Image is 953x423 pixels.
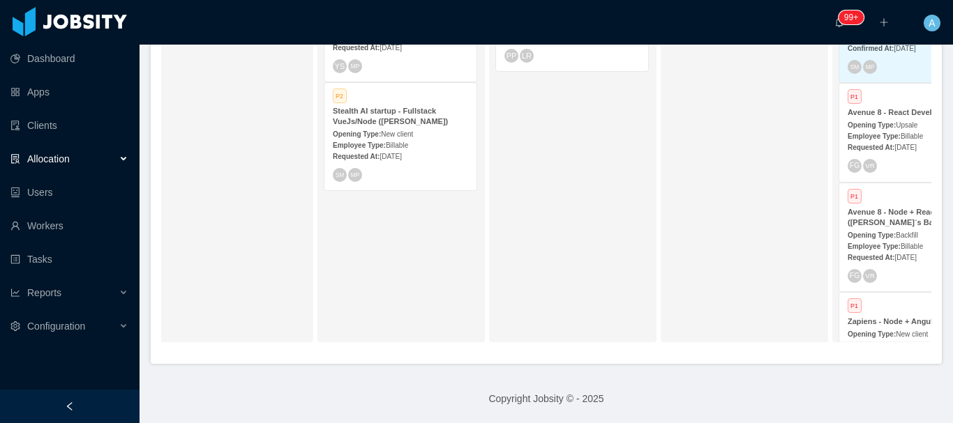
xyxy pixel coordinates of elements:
[10,78,128,106] a: icon: appstoreApps
[896,231,918,239] span: Backfill
[380,44,401,52] span: [DATE]
[335,62,345,70] span: YS
[929,15,935,31] span: A
[865,272,875,279] span: VR
[522,51,532,60] span: LR
[848,121,896,129] strong: Opening Type:
[896,330,928,338] span: New client
[848,243,901,250] strong: Employee Type:
[879,17,889,27] i: icon: plus
[848,108,948,116] strong: Avenue 8 - React Developer
[351,63,359,69] span: MP
[848,189,862,203] span: P1
[866,64,874,70] span: MP
[140,375,953,423] footer: Copyright Jobsity © - 2025
[896,121,917,129] span: Upsale
[901,132,923,140] span: Billable
[27,153,70,164] span: Allocation
[333,153,380,160] strong: Requested At:
[901,243,923,250] span: Billable
[10,321,20,331] i: icon: setting
[10,45,128,72] a: icon: pie-chartDashboard
[839,10,864,24] sup: 158
[27,287,61,298] span: Reports
[894,254,916,261] span: [DATE]
[10,288,20,298] i: icon: line-chart
[506,52,516,60] span: PP
[386,141,408,149] span: Billable
[848,45,894,52] strong: Confirmed At:
[848,254,894,261] strong: Requested At:
[380,153,401,160] span: [DATE]
[848,144,894,151] strong: Requested At:
[333,107,448,125] strong: Stealth AI startup - Fullstack VueJs/Node ([PERSON_NAME])
[850,162,860,169] span: FG
[850,64,859,70] span: SM
[10,154,20,164] i: icon: solution
[894,45,915,52] span: [DATE]
[894,144,916,151] span: [DATE]
[848,132,901,140] strong: Employee Type:
[333,130,381,138] strong: Opening Type:
[848,298,862,313] span: P1
[848,231,896,239] strong: Opening Type:
[848,89,862,104] span: P1
[848,317,953,325] strong: Zapiens - Node + Angular SR
[848,330,896,338] strong: Opening Type:
[333,141,386,149] strong: Employee Type:
[10,212,128,240] a: icon: userWorkers
[333,44,380,52] strong: Requested At:
[850,272,860,279] span: FG
[10,245,128,273] a: icon: profileTasks
[27,321,85,332] span: Configuration
[865,162,875,170] span: VR
[381,130,413,138] span: New client
[834,17,844,27] i: icon: bell
[336,171,344,178] span: SM
[10,111,128,139] a: icon: auditClients
[10,178,128,206] a: icon: robotUsers
[351,171,359,178] span: MP
[333,89,347,103] span: P2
